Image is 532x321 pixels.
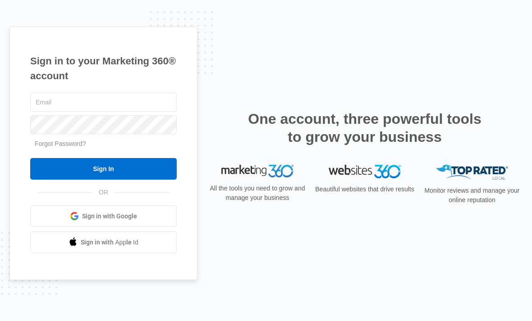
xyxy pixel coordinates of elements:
[30,93,177,112] input: Email
[422,186,523,205] p: Monitor reviews and manage your online reputation
[30,158,177,180] input: Sign In
[221,165,294,177] img: Marketing 360
[35,140,86,147] a: Forgot Password?
[81,238,138,247] span: Sign in with Apple Id
[92,188,115,197] span: OR
[329,165,401,178] img: Websites 360
[30,231,177,253] a: Sign in with Apple Id
[82,212,137,221] span: Sign in with Google
[30,205,177,227] a: Sign in with Google
[314,185,415,194] p: Beautiful websites that drive results
[436,165,508,180] img: Top Rated Local
[207,184,308,203] p: All the tools you need to grow and manage your business
[245,110,484,146] h2: One account, three powerful tools to grow your business
[30,54,177,83] h1: Sign in to your Marketing 360® account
